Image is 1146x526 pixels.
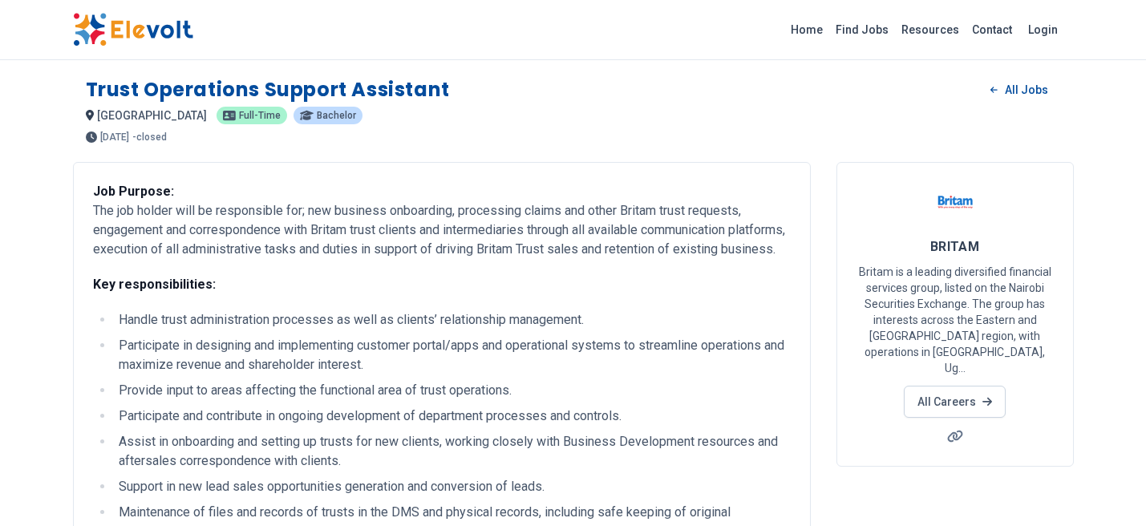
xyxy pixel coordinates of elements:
[1018,14,1067,46] a: Login
[966,17,1018,42] a: Contact
[73,13,193,47] img: Elevolt
[784,17,829,42] a: Home
[93,182,791,259] p: The job holder will be responsible for; new business onboarding, processing claims and other Brit...
[100,132,129,142] span: [DATE]
[114,381,791,400] li: Provide input to areas affecting the functional area of trust operations.
[114,477,791,496] li: Support in new lead sales opportunities generation and conversion of leads.
[895,17,966,42] a: Resources
[114,407,791,426] li: Participate and contribute in ongoing development of department processes and controls.
[904,386,1006,418] a: All Careers
[114,432,791,471] li: Assist in onboarding and setting up trusts for new clients, working closely with Business Develop...
[930,239,980,254] span: BRITAM
[93,277,216,292] strong: Key responsibilities:
[317,111,356,120] span: Bachelor
[856,264,1054,376] p: Britam is a leading diversified financial services group, listed on the Nairobi Securities Exchan...
[114,310,791,330] li: Handle trust administration processes as well as clients’ relationship management.
[978,78,1060,102] a: All Jobs
[97,109,207,122] span: [GEOGRAPHIC_DATA]
[935,182,975,222] img: BRITAM
[132,132,167,142] p: - closed
[829,17,895,42] a: Find Jobs
[86,77,450,103] h1: Trust Operations Support Assistant
[114,336,791,374] li: Participate in designing and implementing customer portal/apps and operational systems to streaml...
[93,184,174,199] strong: Job Purpose:
[239,111,281,120] span: Full-time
